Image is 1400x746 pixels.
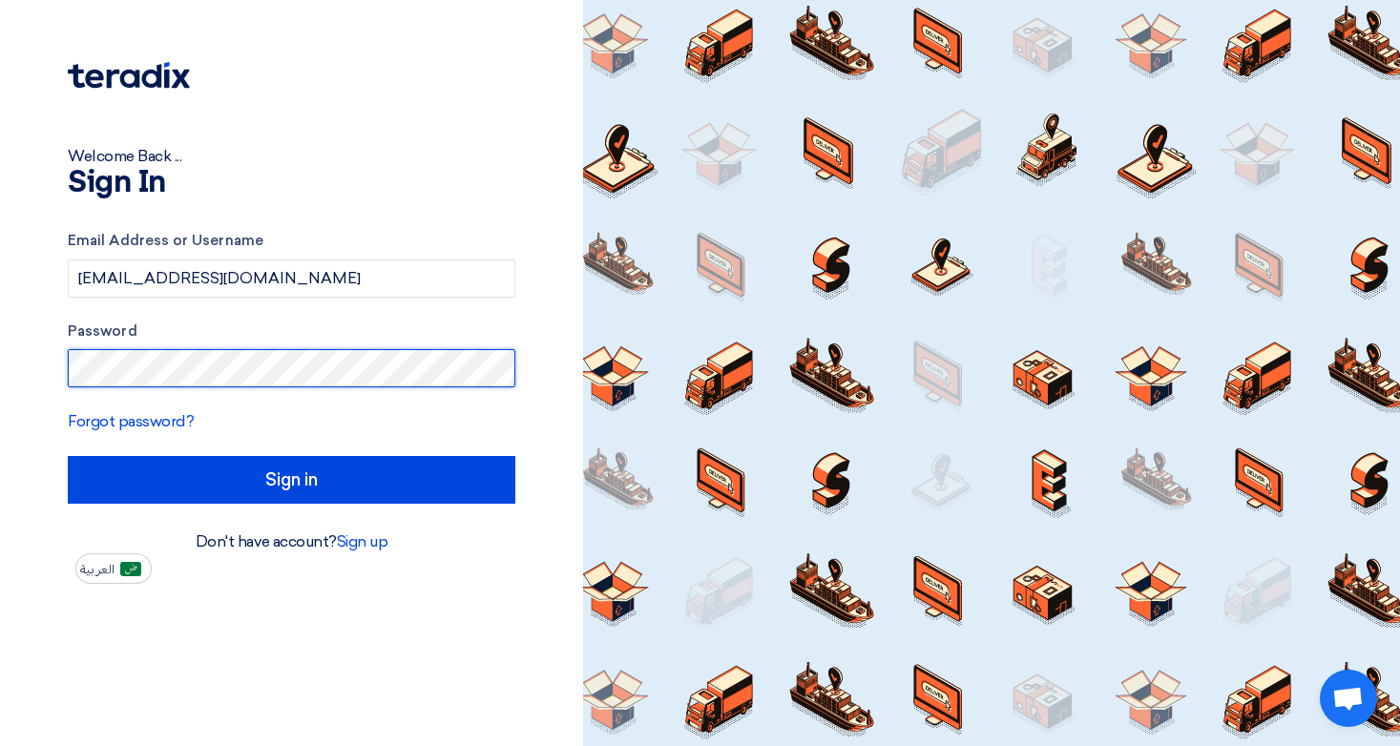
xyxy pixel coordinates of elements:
[68,145,515,168] div: Welcome Back ...
[75,553,152,584] button: العربية
[68,230,515,252] label: Email Address or Username
[337,532,388,550] a: Sign up
[1320,670,1377,727] div: Open chat
[68,412,194,430] a: Forgot password?
[120,562,141,576] img: ar-AR.png
[68,168,515,198] h1: Sign In
[68,259,515,298] input: Enter your business email or username
[68,530,515,553] div: Don't have account?
[80,563,115,576] span: العربية
[68,456,515,504] input: Sign in
[68,62,190,89] img: Teradix logo
[68,321,515,342] label: Password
